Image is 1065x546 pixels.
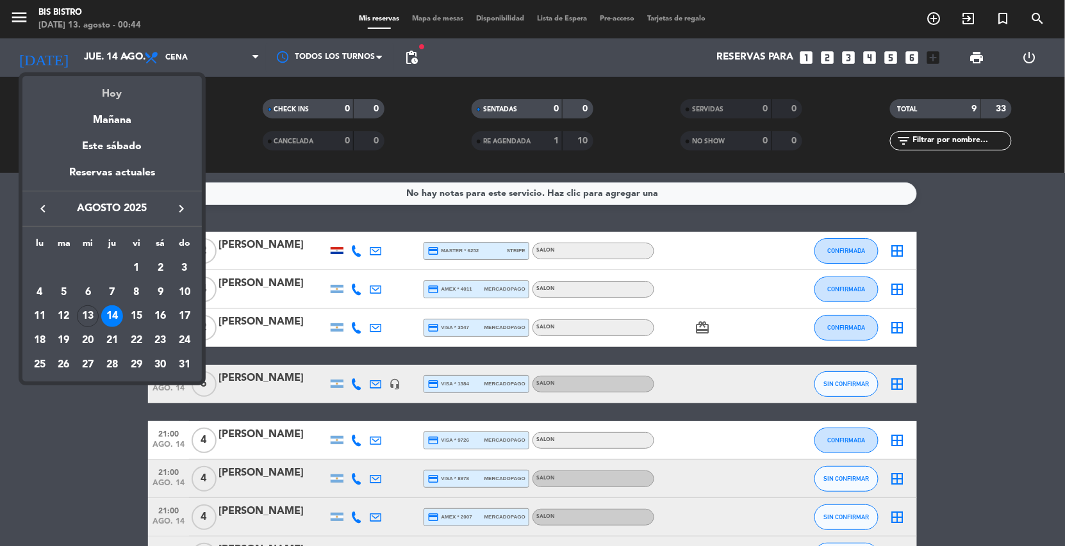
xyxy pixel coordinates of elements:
td: 23 de agosto de 2025 [149,328,173,353]
div: 26 [53,354,75,376]
td: 12 de agosto de 2025 [52,304,76,328]
div: 28 [101,354,123,376]
div: 23 [149,330,171,351]
td: 31 de agosto de 2025 [172,353,197,377]
td: 7 de agosto de 2025 [100,280,124,305]
td: 11 de agosto de 2025 [28,304,52,328]
div: 4 [29,282,51,303]
div: 30 [149,354,171,376]
div: 31 [174,354,195,376]
div: 29 [126,354,147,376]
div: 21 [101,330,123,351]
td: 2 de agosto de 2025 [149,256,173,280]
td: 6 de agosto de 2025 [76,280,100,305]
th: lunes [28,236,52,256]
td: 28 de agosto de 2025 [100,353,124,377]
td: 24 de agosto de 2025 [172,328,197,353]
td: 5 de agosto de 2025 [52,280,76,305]
div: 6 [77,282,99,303]
td: 9 de agosto de 2025 [149,280,173,305]
button: keyboard_arrow_right [170,200,193,217]
td: 13 de agosto de 2025 [76,304,100,328]
td: 1 de agosto de 2025 [124,256,149,280]
div: 11 [29,305,51,327]
button: keyboard_arrow_left [31,200,54,217]
th: martes [52,236,76,256]
th: domingo [172,236,197,256]
div: 18 [29,330,51,351]
div: 1 [126,257,147,279]
div: 22 [126,330,147,351]
div: 25 [29,354,51,376]
span: agosto 2025 [54,200,170,217]
td: 15 de agosto de 2025 [124,304,149,328]
div: 2 [149,257,171,279]
div: 7 [101,282,123,303]
div: 15 [126,305,147,327]
td: 19 de agosto de 2025 [52,328,76,353]
div: 14 [101,305,123,327]
td: 21 de agosto de 2025 [100,328,124,353]
div: 10 [174,282,195,303]
div: 19 [53,330,75,351]
div: Este sábado [22,129,202,165]
div: 8 [126,282,147,303]
div: 5 [53,282,75,303]
th: sábado [149,236,173,256]
td: 16 de agosto de 2025 [149,304,173,328]
td: 29 de agosto de 2025 [124,353,149,377]
div: 16 [149,305,171,327]
i: keyboard_arrow_right [174,201,189,216]
div: Reservas actuales [22,165,202,191]
div: 17 [174,305,195,327]
td: 3 de agosto de 2025 [172,256,197,280]
div: 24 [174,330,195,351]
td: 20 de agosto de 2025 [76,328,100,353]
td: 18 de agosto de 2025 [28,328,52,353]
td: 10 de agosto de 2025 [172,280,197,305]
div: Hoy [22,76,202,102]
td: 22 de agosto de 2025 [124,328,149,353]
div: 9 [149,282,171,303]
td: 26 de agosto de 2025 [52,353,76,377]
div: 3 [174,257,195,279]
td: 25 de agosto de 2025 [28,353,52,377]
th: jueves [100,236,124,256]
td: 8 de agosto de 2025 [124,280,149,305]
td: AGO. [28,256,124,280]
div: Mañana [22,102,202,129]
th: viernes [124,236,149,256]
div: 13 [77,305,99,327]
td: 27 de agosto de 2025 [76,353,100,377]
th: miércoles [76,236,100,256]
td: 4 de agosto de 2025 [28,280,52,305]
i: keyboard_arrow_left [35,201,51,216]
div: 12 [53,305,75,327]
td: 17 de agosto de 2025 [172,304,197,328]
td: 14 de agosto de 2025 [100,304,124,328]
div: 20 [77,330,99,351]
div: 27 [77,354,99,376]
td: 30 de agosto de 2025 [149,353,173,377]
